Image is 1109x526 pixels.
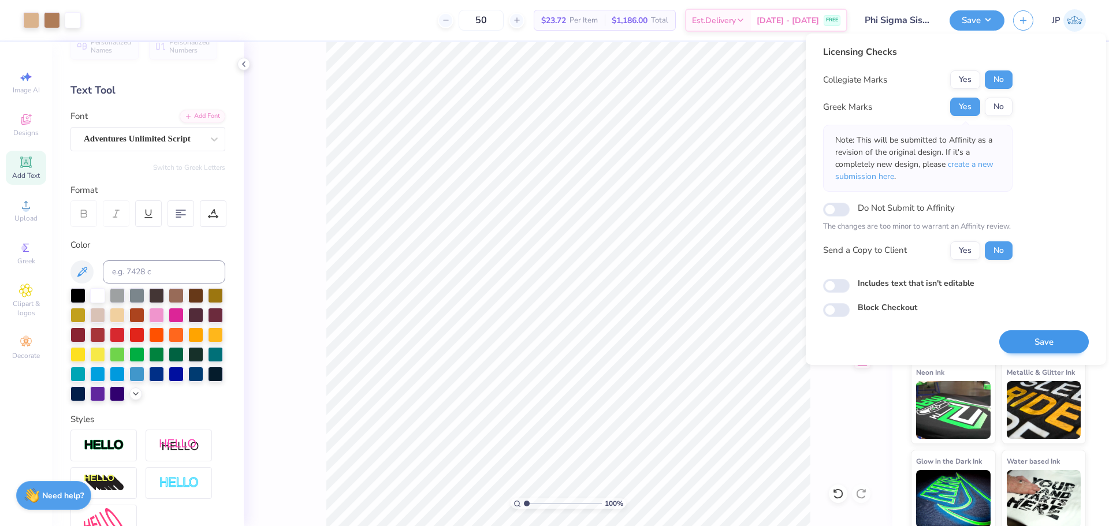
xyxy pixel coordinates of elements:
span: Glow in the Dark Ink [916,455,982,467]
img: 3d Illusion [84,474,124,493]
span: $23.72 [541,14,566,27]
label: Block Checkout [858,301,917,314]
button: Save [950,10,1004,31]
span: Personalized Numbers [169,38,210,54]
span: Metallic & Glitter Ink [1007,366,1075,378]
input: – – [459,10,504,31]
p: Note: This will be submitted to Affinity as a revision of the original design. If it's a complete... [835,134,1000,182]
span: Image AI [13,85,40,95]
input: Untitled Design [856,9,941,32]
button: No [985,98,1013,116]
span: [DATE] - [DATE] [757,14,819,27]
label: Includes text that isn't editable [858,277,974,289]
p: The changes are too minor to warrant an Affinity review. [823,221,1013,233]
span: 100 % [605,498,623,509]
img: Negative Space [159,476,199,490]
img: Neon Ink [916,381,991,439]
button: No [985,70,1013,89]
span: FREE [826,16,838,24]
span: Decorate [12,351,40,360]
button: Save [999,330,1089,354]
span: Personalized Names [91,38,132,54]
a: JP [1052,9,1086,32]
img: Shadow [159,438,199,453]
span: Add Text [12,171,40,180]
img: Stroke [84,439,124,452]
span: Clipart & logos [6,299,46,318]
div: Styles [70,413,225,426]
div: Licensing Checks [823,45,1013,59]
button: Yes [950,98,980,116]
span: Greek [17,256,35,266]
input: e.g. 7428 c [103,260,225,283]
span: Water based Ink [1007,455,1060,467]
label: Font [70,110,88,123]
span: Neon Ink [916,366,944,378]
button: Yes [950,241,980,260]
div: Greek Marks [823,100,872,114]
strong: Need help? [42,490,84,501]
div: Add Font [180,110,225,123]
label: Do Not Submit to Affinity [858,200,955,215]
span: Per Item [570,14,598,27]
span: Total [651,14,668,27]
button: Switch to Greek Letters [153,163,225,172]
img: John Paul Torres [1063,9,1086,32]
div: Format [70,184,226,197]
span: $1,186.00 [612,14,647,27]
button: No [985,241,1013,260]
span: JP [1052,14,1060,27]
span: Designs [13,128,39,137]
span: Est. Delivery [692,14,736,27]
div: Send a Copy to Client [823,244,907,257]
span: Upload [14,214,38,223]
button: Yes [950,70,980,89]
div: Color [70,238,225,252]
div: Text Tool [70,83,225,98]
img: Metallic & Glitter Ink [1007,381,1081,439]
div: Collegiate Marks [823,73,887,87]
